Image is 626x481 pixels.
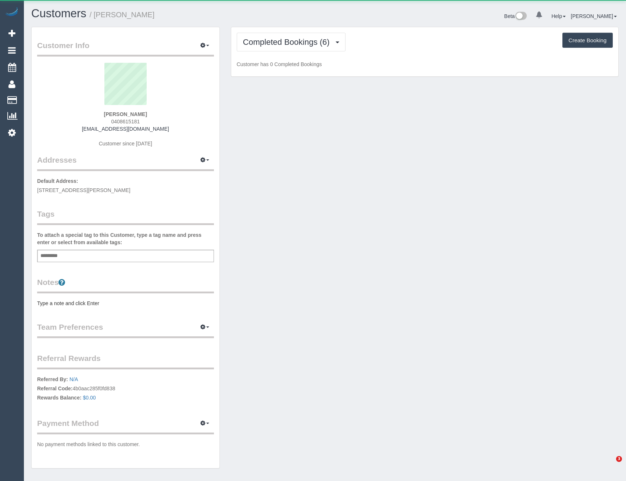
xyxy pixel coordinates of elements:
legend: Tags [37,209,214,225]
small: / [PERSON_NAME] [90,11,155,19]
legend: Notes [37,277,214,293]
label: Referred By: [37,376,68,383]
p: No payment methods linked to this customer. [37,441,214,448]
img: New interface [515,12,527,21]
img: Automaid Logo [4,7,19,18]
label: Rewards Balance: [37,394,82,401]
button: Completed Bookings (6) [237,33,346,51]
p: Customer has 0 Completed Bookings [237,61,613,68]
legend: Payment Method [37,418,214,434]
label: Default Address: [37,177,78,185]
pre: Type a note and click Enter [37,300,214,307]
a: N/A [69,376,78,382]
span: Completed Bookings (6) [243,37,333,47]
span: Customer since [DATE] [99,141,152,147]
label: To attach a special tag to this Customer, type a tag name and press enter or select from availabl... [37,231,214,246]
label: Referral Code: [37,385,72,392]
a: [PERSON_NAME] [571,13,617,19]
a: Customers [31,7,86,20]
legend: Team Preferences [37,322,214,338]
span: [STREET_ADDRESS][PERSON_NAME] [37,187,130,193]
legend: Customer Info [37,40,214,57]
span: 0408615181 [111,119,140,124]
strong: [PERSON_NAME] [104,111,147,117]
a: [EMAIL_ADDRESS][DOMAIN_NAME] [82,126,169,132]
a: Help [551,13,566,19]
a: Beta [504,13,527,19]
button: Create Booking [562,33,613,48]
a: $0.00 [83,395,96,401]
span: 3 [616,456,622,462]
iframe: Intercom live chat [601,456,619,474]
legend: Referral Rewards [37,353,214,369]
p: 4b0aac285f0fd838 [37,376,214,403]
